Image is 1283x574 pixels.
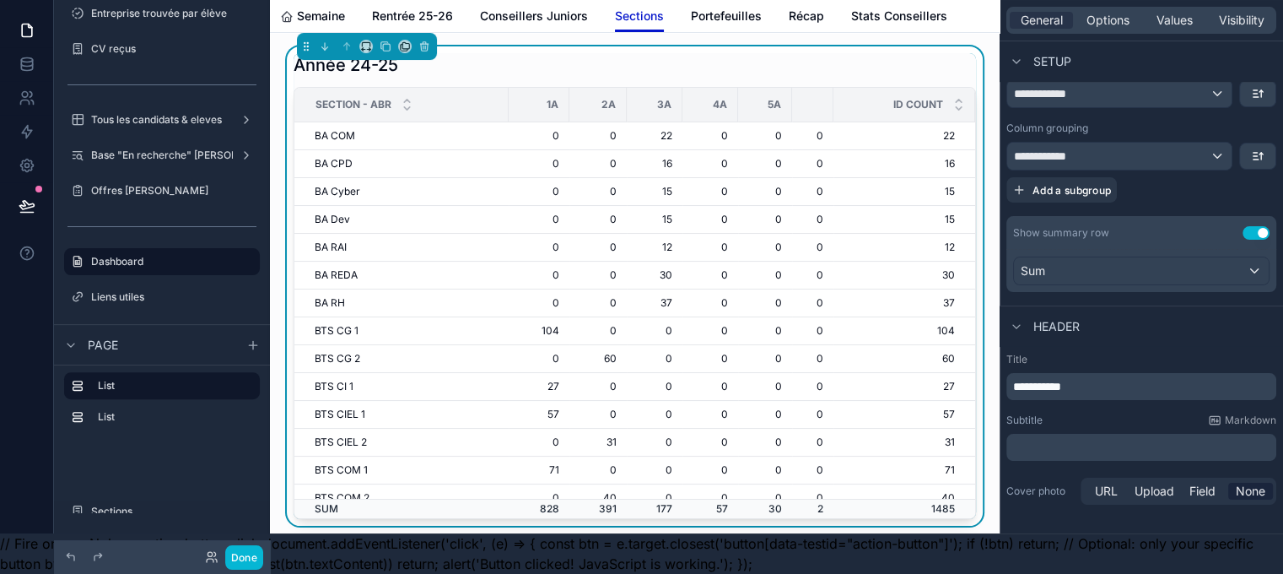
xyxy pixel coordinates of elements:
a: Liens utiles [64,284,260,311]
span: Visibility [1219,12,1264,29]
td: 22 [833,122,975,150]
td: 0 [569,401,628,429]
a: Sections [615,1,664,33]
label: Tous les candidats & eleves [91,113,233,127]
td: 0 [792,345,833,373]
td: 30 [738,498,792,518]
button: Sum [1013,257,1270,285]
td: 15 [627,206,682,234]
span: Upload [1135,483,1174,500]
td: 60 [833,345,975,373]
span: Setup [1033,53,1071,70]
a: Conseillers Juniors [480,1,588,35]
span: 5A [768,98,781,111]
td: 0 [682,401,738,429]
span: Values [1156,12,1193,29]
button: Add a subgroup [1006,177,1117,203]
td: 0 [682,373,738,401]
td: SUM [294,498,509,518]
td: 0 [792,290,833,317]
td: 0 [792,401,833,429]
td: BA RH [294,290,509,317]
label: Dashboard [91,255,250,268]
a: Stats Conseillers [851,1,947,35]
td: 0 [738,122,792,150]
label: CV reçus [91,42,256,56]
td: 0 [682,234,738,262]
td: 0 [569,373,628,401]
a: Portefeuilles [691,1,762,35]
td: 0 [569,206,628,234]
td: 828 [509,498,569,518]
span: Markdown [1225,414,1276,427]
span: 2A [601,98,616,111]
td: BA Cyber [294,178,509,206]
td: 0 [509,429,569,457]
td: 0 [509,206,569,234]
td: 0 [682,178,738,206]
td: 31 [569,429,628,457]
div: scrollable content [54,365,270,447]
td: 0 [569,290,628,317]
span: Sections [615,8,664,24]
td: 0 [792,178,833,206]
td: 0 [738,373,792,401]
td: 0 [509,345,569,373]
a: Semaine [280,1,345,35]
td: 2 [792,498,833,518]
td: 0 [627,457,682,485]
td: 0 [682,290,738,317]
td: 0 [627,317,682,345]
td: 0 [738,457,792,485]
a: Rentrée 25-26 [372,1,453,35]
td: 0 [682,206,738,234]
td: 0 [627,429,682,457]
td: 0 [509,485,569,512]
label: Liens utiles [91,290,256,304]
td: 60 [569,345,628,373]
a: Base "En recherche" [PERSON_NAME] [64,142,260,169]
td: 0 [738,345,792,373]
h1: Année 24-25 [294,53,398,77]
td: 0 [569,457,628,485]
td: 0 [627,373,682,401]
td: 37 [833,290,975,317]
label: List [98,410,253,424]
td: 0 [509,234,569,262]
td: 0 [792,485,833,512]
td: 30 [833,262,975,290]
td: 0 [627,485,682,512]
td: BTS COM 2 [294,485,509,512]
span: Semaine [297,8,345,24]
span: Section - abr [315,98,391,111]
td: 0 [509,290,569,317]
td: 71 [509,457,569,485]
span: Rentrée 25-26 [372,8,453,24]
td: 0 [682,262,738,290]
div: Show summary row [1013,226,1109,240]
a: CV reçus [64,35,260,62]
td: 391 [569,498,628,518]
td: 0 [738,290,792,317]
td: BTS CIEL 1 [294,401,509,429]
span: 4A [713,98,727,111]
label: Cover photo [1006,485,1074,498]
td: 0 [509,122,569,150]
a: Markdown [1208,414,1276,427]
td: BTS CIEL 2 [294,429,509,457]
td: 0 [738,401,792,429]
span: Header [1033,318,1080,335]
td: 0 [509,262,569,290]
span: URL [1095,483,1118,500]
td: 0 [682,457,738,485]
td: 0 [792,429,833,457]
label: Title [1006,353,1276,366]
td: 22 [627,122,682,150]
td: BA Dev [294,206,509,234]
span: 1A [547,98,558,111]
td: 0 [738,317,792,345]
td: 0 [682,345,738,373]
span: 3A [657,98,671,111]
span: Add a subgroup [1032,184,1111,197]
td: BA COM [294,122,509,150]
